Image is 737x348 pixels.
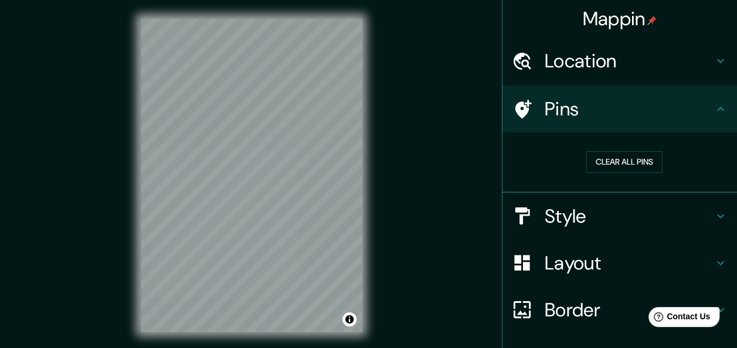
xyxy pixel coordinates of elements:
[647,16,657,25] img: pin-icon.png
[502,86,737,132] div: Pins
[502,193,737,240] div: Style
[342,312,356,326] button: Toggle attribution
[502,286,737,333] div: Border
[545,204,714,228] h4: Style
[633,302,724,335] iframe: Help widget launcher
[545,251,714,275] h4: Layout
[502,240,737,286] div: Layout
[586,151,663,173] button: Clear all pins
[545,49,714,73] h4: Location
[545,97,714,121] h4: Pins
[141,19,362,332] canvas: Map
[502,37,737,84] div: Location
[545,298,714,322] h4: Border
[583,7,657,30] h4: Mappin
